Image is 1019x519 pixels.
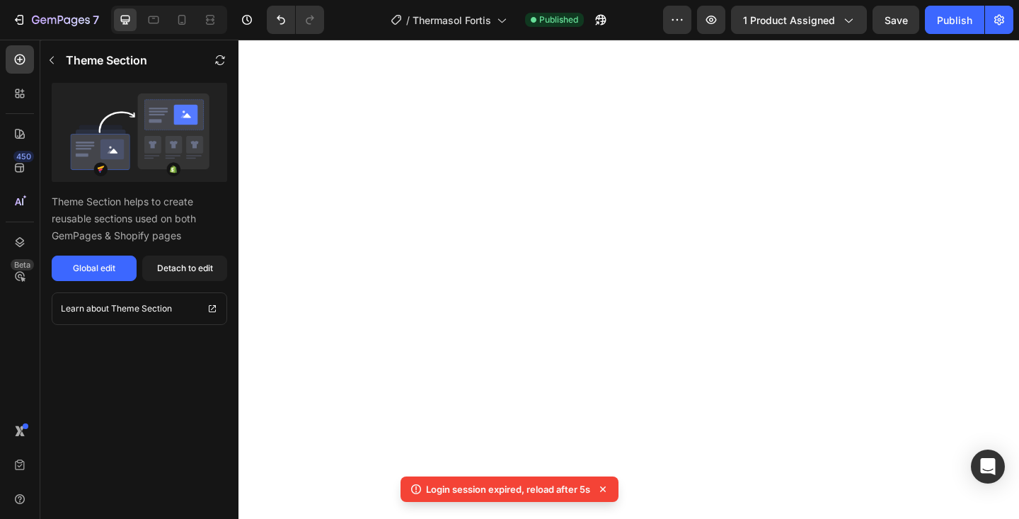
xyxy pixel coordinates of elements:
[539,13,578,26] span: Published
[61,302,109,316] p: Learn about
[157,262,213,275] div: Detach to edit
[731,6,867,34] button: 1 product assigned
[11,259,34,270] div: Beta
[52,292,227,325] a: Learn about Theme Section
[66,52,147,69] p: Theme Section
[238,40,1019,519] iframe: To enrich screen reader interactions, please activate Accessibility in Grammarly extension settings
[925,6,984,34] button: Publish
[111,302,172,316] p: Theme Section
[885,14,908,26] span: Save
[406,13,410,28] span: /
[52,256,137,281] button: Global edit
[743,13,835,28] span: 1 product assigned
[413,13,491,28] span: Thermasol Fortis
[93,11,99,28] p: 7
[13,151,34,162] div: 450
[52,193,227,244] p: Theme Section helps to create reusable sections used on both GemPages & Shopify pages
[937,13,972,28] div: Publish
[142,256,227,281] button: Detach to edit
[267,6,324,34] div: Undo/Redo
[873,6,919,34] button: Save
[426,482,590,496] p: Login session expired, reload after 5s
[971,450,1005,484] div: Open Intercom Messenger
[73,262,115,275] div: Global edit
[6,6,105,34] button: 7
